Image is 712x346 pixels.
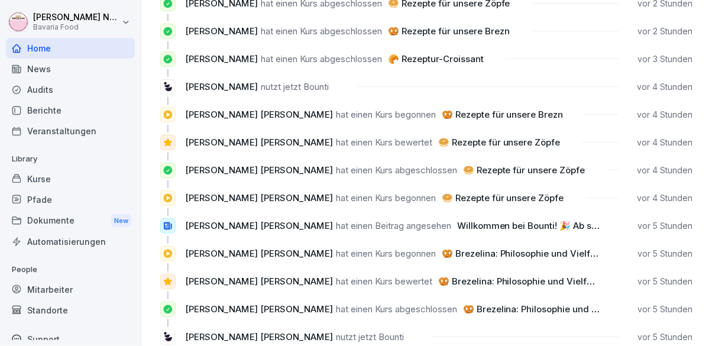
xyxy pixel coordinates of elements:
[185,25,258,37] span: [PERSON_NAME]
[6,260,135,279] p: People
[438,137,561,148] span: 🥯 Rezepte für unsere Zöpfe
[638,276,693,287] p: vor 5 Stunden
[638,303,693,315] p: vor 5 Stunden
[6,38,135,59] a: Home
[6,210,135,232] div: Dokumente
[388,53,484,64] span: 🥐 Rezeptur-Croissant
[336,137,432,148] span: hat einen Kurs bewertet
[6,79,135,100] a: Audits
[6,59,135,79] a: News
[637,137,693,148] p: vor 4 Stunden
[336,192,436,203] span: hat einen Kurs begonnen
[637,81,693,93] p: vor 4 Stunden
[185,248,333,259] span: [PERSON_NAME] [PERSON_NAME]
[185,303,333,315] span: [PERSON_NAME] [PERSON_NAME]
[185,164,333,176] span: [PERSON_NAME] [PERSON_NAME]
[185,276,333,287] span: [PERSON_NAME] [PERSON_NAME]
[185,331,333,342] span: [PERSON_NAME] [PERSON_NAME]
[185,53,258,64] span: [PERSON_NAME]
[336,220,451,231] span: hat einen Beitrag angesehen
[6,210,135,232] a: DokumenteNew
[185,81,258,92] span: [PERSON_NAME]
[638,220,693,232] p: vor 5 Stunden
[261,25,382,37] span: hat einen Kurs abgeschlossen
[388,25,510,37] span: 🥨 Rezepte für unsere Brezn
[336,248,436,259] span: hat einen Kurs begonnen
[6,150,135,169] p: Library
[336,109,436,120] span: hat einen Kurs begonnen
[33,12,119,22] p: [PERSON_NAME] Neurohr
[185,137,333,148] span: [PERSON_NAME] [PERSON_NAME]
[6,189,135,210] a: Pfade
[6,100,135,121] a: Berichte
[638,248,693,260] p: vor 5 Stunden
[638,25,693,37] p: vor 2 Stunden
[6,279,135,300] a: Mitarbeiter
[6,231,135,252] a: Automatisierungen
[6,300,135,321] a: Standorte
[442,109,564,120] span: 🥨 Rezepte für unsere Brezn
[637,192,693,204] p: vor 4 Stunden
[336,276,432,287] span: hat einen Kurs bewertet
[442,248,601,259] span: 🥨 Brezelina: Philosophie und Vielfalt
[463,303,623,315] span: 🥨 Brezelina: Philosophie und Vielfalt
[637,164,693,176] p: vor 4 Stunden
[638,53,693,65] p: vor 3 Stunden
[185,220,333,231] span: [PERSON_NAME] [PERSON_NAME]
[33,23,119,31] p: Bavaria Food
[185,192,333,203] span: [PERSON_NAME] [PERSON_NAME]
[638,331,693,343] p: vor 5 Stunden
[336,303,457,315] span: hat einen Kurs abgeschlossen
[261,81,329,92] span: nutzt jetzt Bounti
[336,331,404,342] span: nutzt jetzt Bounti
[6,169,135,189] a: Kurse
[438,276,598,287] span: 🥨 Brezelina: Philosophie und Vielfalt
[6,121,135,141] a: Veranstaltungen
[637,109,693,121] p: vor 4 Stunden
[463,164,585,176] span: 🥯 Rezepte für unsere Zöpfe
[336,164,457,176] span: hat einen Kurs abgeschlossen
[111,214,131,228] div: New
[261,53,382,64] span: hat einen Kurs abgeschlossen
[442,192,564,203] span: 🥯 Rezepte für unsere Zöpfe
[185,109,333,120] span: [PERSON_NAME] [PERSON_NAME]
